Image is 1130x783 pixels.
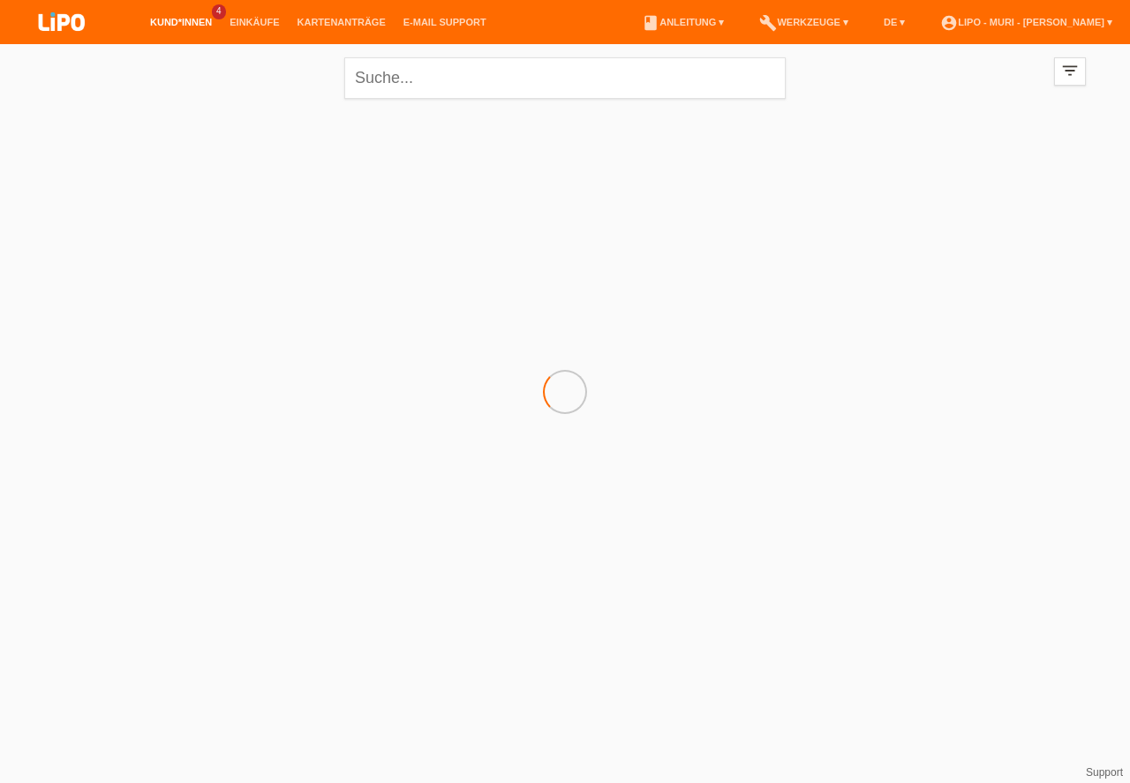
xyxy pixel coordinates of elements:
[931,17,1121,27] a: account_circleLIPO - Muri - [PERSON_NAME] ▾
[18,36,106,49] a: LIPO pay
[344,57,786,99] input: Suche...
[633,17,733,27] a: bookAnleitung ▾
[212,4,226,19] span: 4
[875,17,914,27] a: DE ▾
[141,17,221,27] a: Kund*innen
[221,17,288,27] a: Einkäufe
[750,17,857,27] a: buildWerkzeuge ▾
[940,14,958,32] i: account_circle
[289,17,395,27] a: Kartenanträge
[1060,61,1080,80] i: filter_list
[759,14,777,32] i: build
[395,17,495,27] a: E-Mail Support
[642,14,659,32] i: book
[1086,766,1123,779] a: Support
